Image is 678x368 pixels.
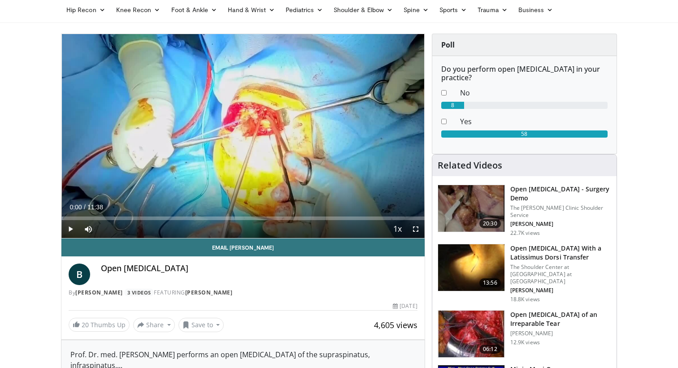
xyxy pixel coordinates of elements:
button: Fullscreen [407,220,425,238]
h4: Open [MEDICAL_DATA] [101,264,417,273]
h3: Open [MEDICAL_DATA] of an Irreparable Tear [510,310,611,328]
button: Play [61,220,79,238]
button: Playback Rate [389,220,407,238]
span: 06:12 [479,345,501,354]
h3: Open [MEDICAL_DATA] - Surgery Demo [510,185,611,203]
span: 11:38 [87,203,103,211]
h6: Do you perform open [MEDICAL_DATA] in your practice? [441,65,608,82]
img: 38772_0000_3.png.150x105_q85_crop-smart_upscale.jpg [438,244,504,291]
span: 20:30 [479,219,501,228]
a: 13:56 Open [MEDICAL_DATA] With a Latissimus Dorsi Transfer The Shoulder Center at [GEOGRAPHIC_DAT... [438,244,611,303]
a: Sports [434,1,473,19]
p: [PERSON_NAME] [510,330,611,337]
div: Progress Bar [61,216,425,220]
img: 209603_3.png.150x105_q85_crop-smart_upscale.jpg [438,311,504,357]
dd: No [453,87,614,98]
a: [PERSON_NAME] [185,289,233,296]
span: 4,605 views [374,320,417,330]
p: [PERSON_NAME] [510,221,611,228]
a: 06:12 Open [MEDICAL_DATA] of an Irreparable Tear [PERSON_NAME] 12.9K views [438,310,611,358]
div: [DATE] [393,302,417,310]
a: Hip Recon [61,1,111,19]
a: Knee Recon [111,1,166,19]
h4: Related Videos [438,160,502,171]
p: [PERSON_NAME] [510,287,611,294]
p: The [PERSON_NAME] Clinic Shoulder Service [510,204,611,219]
p: The Shoulder Center at [GEOGRAPHIC_DATA] at [GEOGRAPHIC_DATA] [510,264,611,285]
a: Hand & Wrist [222,1,280,19]
span: 13:56 [479,278,501,287]
dd: Yes [453,116,614,127]
div: By FEATURING [69,289,417,297]
span: 0:00 [70,203,82,211]
img: burk_3.png.150x105_q85_crop-smart_upscale.jpg [438,185,504,232]
p: 18.8K views [510,296,540,303]
a: B [69,264,90,285]
a: [PERSON_NAME] [75,289,123,296]
a: 20 Thumbs Up [69,318,130,332]
p: 22.7K views [510,229,540,237]
span: 20 [82,320,89,329]
a: Email [PERSON_NAME] [61,238,425,256]
div: 8 [441,102,464,109]
button: Save to [178,318,224,332]
strong: Poll [441,40,455,50]
a: Trauma [472,1,513,19]
a: Business [513,1,559,19]
a: Pediatrics [280,1,328,19]
button: Mute [79,220,97,238]
a: Foot & Ankle [166,1,223,19]
a: 20:30 Open [MEDICAL_DATA] - Surgery Demo The [PERSON_NAME] Clinic Shoulder Service [PERSON_NAME] ... [438,185,611,237]
h3: Open [MEDICAL_DATA] With a Latissimus Dorsi Transfer [510,244,611,262]
a: Shoulder & Elbow [328,1,398,19]
p: 12.9K views [510,339,540,346]
span: / [84,203,86,211]
div: 58 [441,130,608,138]
a: Spine [398,1,434,19]
a: 3 Videos [124,289,154,296]
button: Share [133,318,175,332]
video-js: Video Player [61,34,425,238]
